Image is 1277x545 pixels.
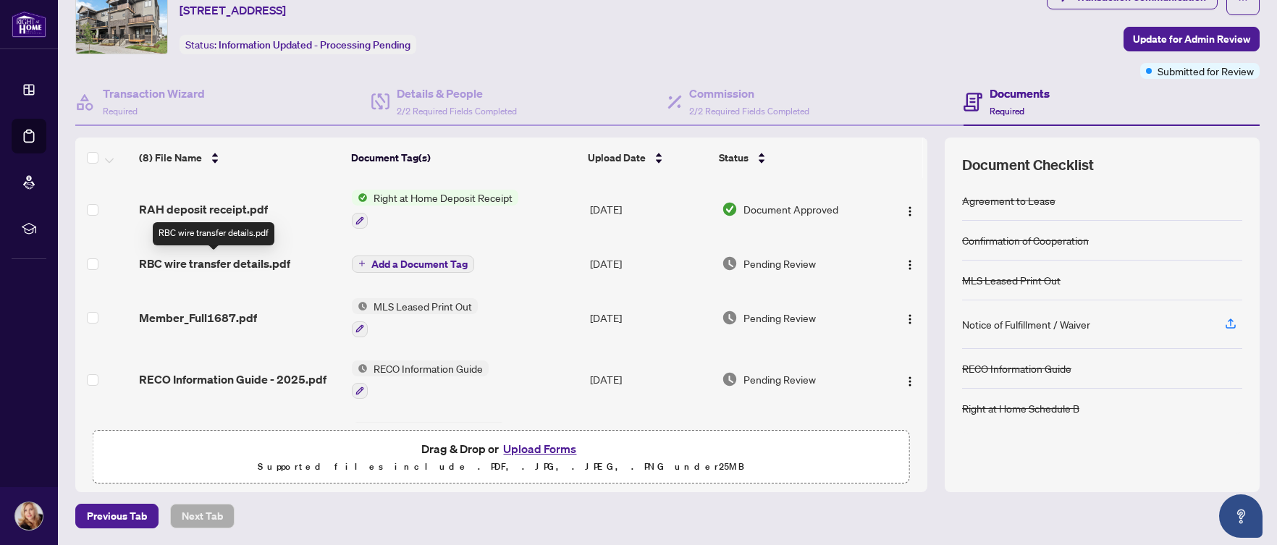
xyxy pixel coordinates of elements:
span: 2/2 Required Fields Completed [397,106,517,117]
button: Previous Tab [75,504,159,528]
span: MLS Leased Print Out [368,298,478,314]
td: [DATE] [584,410,716,473]
img: Logo [904,313,916,325]
span: Required [990,106,1024,117]
span: plus [358,260,366,267]
span: Required [103,106,138,117]
span: 2/2 Required Fields Completed [689,106,809,117]
span: Previous Tab [87,504,147,528]
p: Supported files include .PDF, .JPG, .JPEG, .PNG under 25 MB [102,458,901,476]
span: RAH deposit receipt.pdf [139,200,268,218]
button: Open asap [1219,494,1263,538]
span: Pending Review [743,371,816,387]
span: Status [719,150,749,166]
td: [DATE] [584,287,716,349]
span: Add a Document Tag [371,259,468,269]
button: Upload Forms [499,439,581,458]
img: Logo [904,376,916,387]
button: Add a Document Tag [352,255,474,273]
span: Right at Home Deposit Receipt [368,190,518,206]
span: Document Approved [743,201,838,217]
img: Profile Icon [15,502,43,530]
span: Member_Full1687.pdf [139,309,257,326]
h4: Documents [990,85,1050,102]
div: Right at Home Schedule B [962,400,1079,416]
button: Add a Document Tag [352,254,474,273]
span: Submitted for Review [1158,63,1254,79]
div: RECO Information Guide [962,360,1071,376]
img: Document Status [722,255,738,271]
span: Pending Review [743,310,816,326]
img: Logo [904,259,916,271]
button: Update for Admin Review [1124,27,1260,51]
th: Status [713,138,877,178]
span: RECO Information Guide [368,360,489,376]
td: [DATE] [584,349,716,411]
button: Status IconMLS Leased Print Out [352,298,478,337]
th: (8) File Name [133,138,345,178]
button: Status IconRECO Information Guide [352,360,489,400]
div: Agreement to Lease [962,193,1055,208]
span: [STREET_ADDRESS] [180,1,286,19]
h4: Transaction Wizard [103,85,205,102]
div: Status: [180,35,416,54]
span: RBC wire transfer details.pdf [139,255,290,272]
div: Confirmation of Cooperation [962,232,1089,248]
img: Document Status [722,201,738,217]
th: Document Tag(s) [345,138,582,178]
button: Logo [898,368,922,391]
span: Upload Date [588,150,646,166]
img: Status Icon [352,360,368,376]
span: Drag & Drop or [421,439,581,458]
div: RBC wire transfer details.pdf [153,222,274,245]
button: Next Tab [170,504,235,528]
span: Drag & Drop orUpload FormsSupported files include .PDF, .JPG, .JPEG, .PNG under25MB [93,431,909,484]
span: Pending Review [743,255,816,271]
img: Status Icon [352,298,368,314]
td: [DATE] [584,240,716,287]
span: Information Updated - Processing Pending [219,38,410,51]
img: Document Status [722,310,738,326]
img: Document Status [722,371,738,387]
div: MLS Leased Print Out [962,272,1061,288]
th: Upload Date [582,138,713,178]
button: Status IconConfirmation of Cooperation [352,422,506,461]
td: [DATE] [584,178,716,240]
span: Confirmation of Cooperation [368,422,506,438]
h4: Details & People [397,85,517,102]
div: Notice of Fulfillment / Waiver [962,316,1090,332]
span: Update for Admin Review [1133,28,1250,51]
span: RECO Information Guide - 2025.pdf [139,371,326,388]
button: Logo [898,306,922,329]
span: (8) File Name [139,150,202,166]
img: Status Icon [352,422,368,438]
button: Logo [898,198,922,221]
button: Logo [898,252,922,275]
span: Document Checklist [962,155,1094,175]
button: Status IconRight at Home Deposit Receipt [352,190,518,229]
img: logo [12,11,46,38]
img: Logo [904,206,916,217]
img: Status Icon [352,190,368,206]
h4: Commission [689,85,809,102]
